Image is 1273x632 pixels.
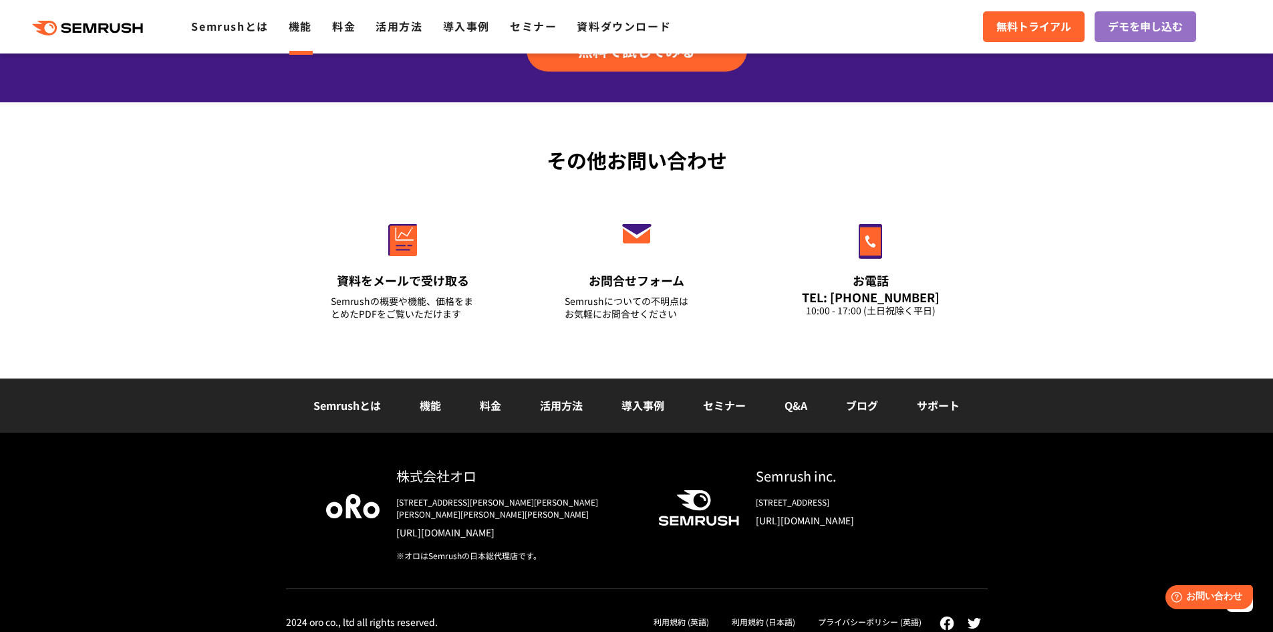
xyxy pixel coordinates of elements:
a: お問合せフォーム Semrushについての不明点はお気軽にお問合せください [537,195,737,337]
span: 無料トライアル [996,18,1071,35]
a: Semrushとは [313,397,381,413]
iframe: Help widget launcher [1154,580,1258,617]
div: お問合せフォーム [565,272,709,289]
a: 利用規約 (日本語) [732,616,795,627]
a: 活用方法 [376,18,422,34]
a: デモを申し込む [1095,11,1196,42]
a: セミナー [703,397,746,413]
a: サポート [917,397,960,413]
a: 資料ダウンロード [577,18,671,34]
img: oro company [326,494,380,518]
div: [STREET_ADDRESS] [756,496,948,508]
a: セミナー [510,18,557,34]
div: ※オロはSemrushの日本総代理店です。 [396,550,637,562]
a: 料金 [480,397,501,413]
a: 利用規約 (英語) [654,616,709,627]
div: [STREET_ADDRESS][PERSON_NAME][PERSON_NAME][PERSON_NAME][PERSON_NAME][PERSON_NAME] [396,496,637,520]
a: 資料をメールで受け取る Semrushの概要や機能、価格をまとめたPDFをご覧いただけます [303,195,503,337]
a: ブログ [846,397,878,413]
a: 導入事例 [443,18,490,34]
div: その他お問い合わせ [286,145,988,175]
a: 機能 [420,397,441,413]
div: Semrushについての不明点は お気軽にお問合せください [565,295,709,320]
div: お電話 [799,272,943,289]
div: 10:00 - 17:00 (土日祝除く平日) [799,304,943,317]
div: 2024 oro co., ltd all rights reserved. [286,616,438,628]
a: Q&A [785,397,807,413]
a: [URL][DOMAIN_NAME] [756,514,948,527]
a: 機能 [289,18,312,34]
a: 料金 [332,18,356,34]
div: Semrush inc. [756,466,948,486]
div: TEL: [PHONE_NUMBER] [799,290,943,304]
img: twitter [968,618,981,629]
a: [URL][DOMAIN_NAME] [396,526,637,539]
div: Semrushの概要や機能、価格をまとめたPDFをご覧いただけます [331,295,475,320]
div: 株式会社オロ [396,466,637,486]
a: Semrushとは [191,18,268,34]
span: 無料で試してみる [578,40,695,60]
a: 活用方法 [540,397,583,413]
div: 資料をメールで受け取る [331,272,475,289]
img: facebook [940,616,954,631]
a: 導入事例 [621,397,664,413]
a: 無料トライアル [983,11,1085,42]
a: プライバシーポリシー (英語) [818,616,922,627]
span: デモを申し込む [1108,18,1183,35]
